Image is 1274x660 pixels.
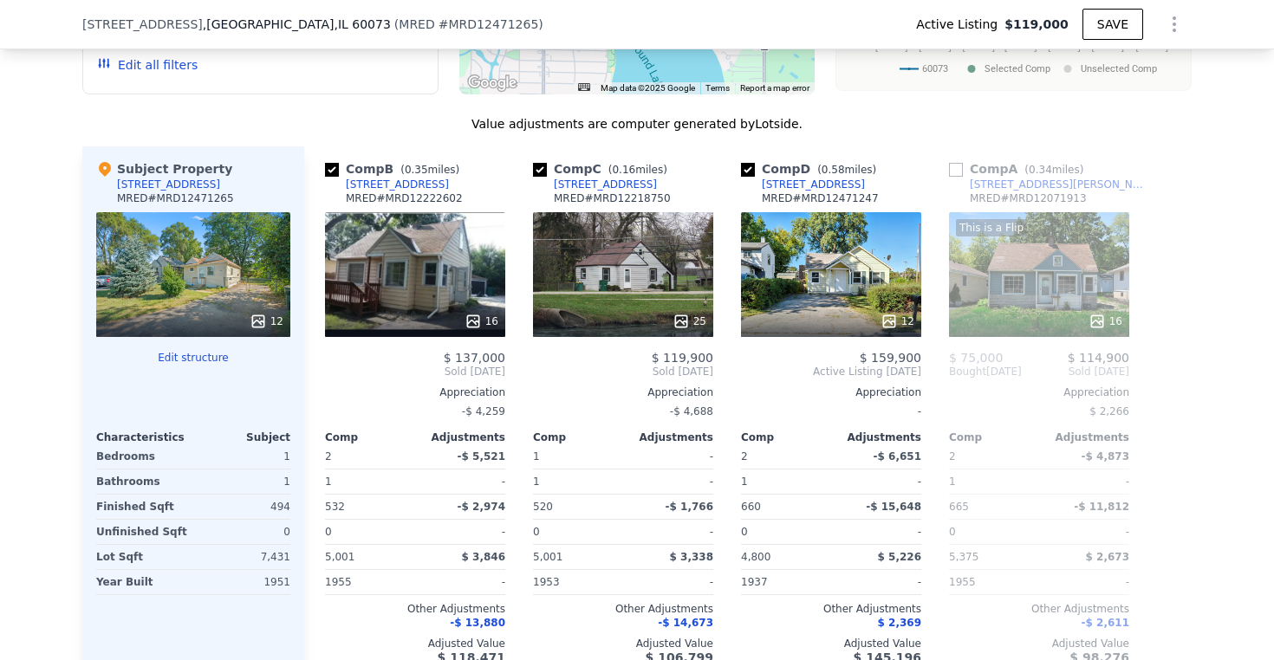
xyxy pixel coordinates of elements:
[419,469,505,494] div: -
[1068,351,1129,365] span: $ 114,900
[741,570,828,594] div: 1937
[533,501,553,513] span: 520
[1082,9,1143,40] button: SAVE
[1157,7,1192,42] button: Show Options
[96,469,190,494] div: Bathrooms
[822,164,845,176] span: 0.58
[462,405,505,417] span: -$ 4,259
[949,178,1150,191] a: [STREET_ADDRESS][PERSON_NAME]
[533,450,540,463] span: 1
[1048,40,1081,52] text: [DATE]
[762,178,865,191] div: [STREET_ADDRESS]
[949,160,1090,178] div: Comp A
[949,385,1129,399] div: Appreciation
[533,602,713,616] div: Other Adjustments
[325,178,449,191] a: [STREET_ADDRESS]
[325,570,412,594] div: 1955
[533,570,620,594] div: 1953
[881,313,914,330] div: 12
[612,164,635,176] span: 0.16
[1082,450,1129,463] span: -$ 4,873
[393,164,466,176] span: ( miles)
[419,520,505,544] div: -
[949,501,969,513] span: 665
[1022,365,1129,379] span: Sold [DATE]
[197,495,290,519] div: 494
[949,450,956,463] span: 2
[405,164,428,176] span: 0.35
[949,570,1036,594] div: 1955
[444,351,505,365] span: $ 137,000
[193,430,290,444] div: Subject
[1086,551,1129,563] span: $ 2,673
[346,178,449,191] div: [STREET_ADDRESS]
[673,313,706,330] div: 25
[1074,501,1129,513] span: -$ 11,812
[949,351,1003,365] span: $ 75,000
[970,178,1150,191] div: [STREET_ADDRESS][PERSON_NAME]
[922,63,948,74] text: 60073
[878,617,921,629] span: $ 2,369
[464,72,521,94] a: Open this area in Google Maps (opens a new window)
[96,570,190,594] div: Year Built
[741,430,831,444] div: Comp
[458,501,505,513] span: -$ 2,974
[866,501,921,513] span: -$ 15,648
[464,72,521,94] img: Google
[450,617,505,629] span: -$ 13,880
[439,17,539,31] span: # MRD12471265
[197,545,290,569] div: 7,431
[533,430,623,444] div: Comp
[875,40,908,52] text: [DATE]
[652,351,713,365] span: $ 119,900
[670,405,713,417] span: -$ 4,688
[325,385,505,399] div: Appreciation
[1089,313,1122,330] div: 16
[419,570,505,594] div: -
[741,450,748,463] span: 2
[334,17,390,31] span: , IL 60073
[666,501,713,513] span: -$ 1,766
[860,351,921,365] span: $ 159,900
[117,178,220,191] div: [STREET_ADDRESS]
[962,40,995,52] text: [DATE]
[985,63,1050,74] text: Selected Comp
[96,520,190,544] div: Unfinished Sqft
[1082,617,1129,629] span: -$ 2,611
[415,430,505,444] div: Adjustments
[1089,405,1129,417] span: $ 2,266
[1039,430,1129,444] div: Adjustments
[949,365,986,379] span: Bought
[835,570,921,594] div: -
[835,469,921,494] div: -
[658,617,713,629] span: -$ 14,673
[741,551,770,563] span: 4,800
[462,551,505,563] span: $ 3,846
[197,520,290,544] div: 0
[394,16,543,33] div: ( )
[197,469,290,494] div: 1
[325,501,345,513] span: 532
[325,551,354,563] span: 5,001
[325,365,505,379] span: Sold [DATE]
[1091,40,1124,52] text: [DATE]
[458,450,505,463] span: -$ 5,521
[1043,570,1129,594] div: -
[1004,16,1069,33] span: $119,000
[762,191,879,205] div: MRED # MRD12471247
[831,430,921,444] div: Adjustments
[627,469,713,494] div: -
[1043,520,1129,544] div: -
[810,164,883,176] span: ( miles)
[623,430,713,444] div: Adjustments
[705,83,730,93] a: Terms (opens in new tab)
[96,495,190,519] div: Finished Sqft
[203,16,391,33] span: , [GEOGRAPHIC_DATA]
[970,191,1087,205] div: MRED # MRD12071913
[578,83,590,91] button: Keyboard shortcuts
[96,430,193,444] div: Characteristics
[878,551,921,563] span: $ 5,226
[741,385,921,399] div: Appreciation
[117,191,234,205] div: MRED # MRD12471265
[325,526,332,538] span: 0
